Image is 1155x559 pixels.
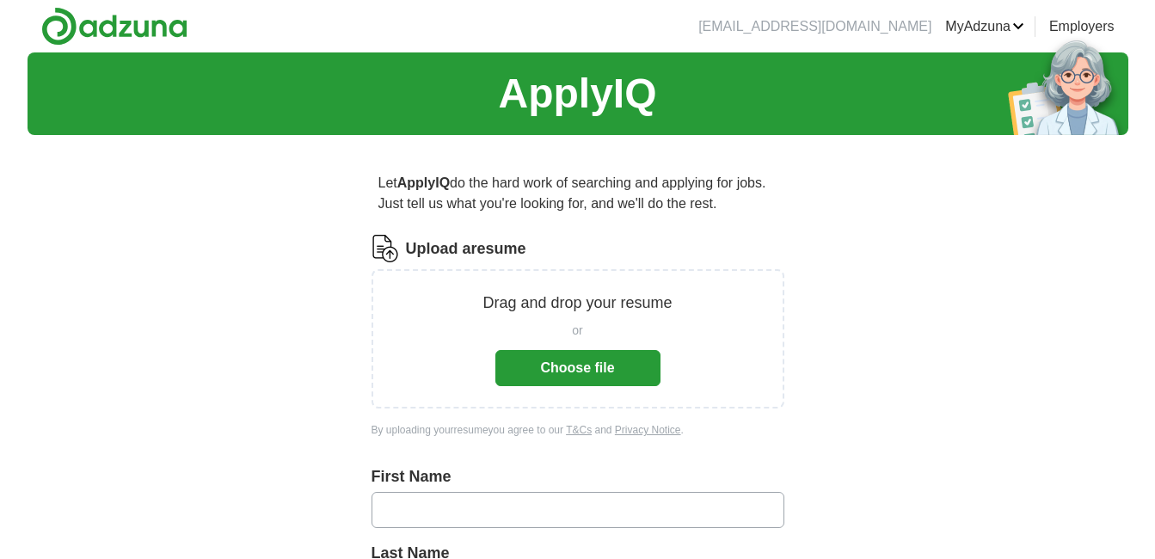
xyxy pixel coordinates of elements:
[945,16,1024,37] a: MyAdzuna
[495,350,660,386] button: Choose file
[41,7,187,46] img: Adzuna logo
[397,175,450,190] strong: ApplyIQ
[566,424,592,436] a: T&Cs
[372,465,784,488] label: First Name
[572,322,582,340] span: or
[1049,16,1115,37] a: Employers
[372,235,399,262] img: CV Icon
[482,292,672,315] p: Drag and drop your resume
[615,424,681,436] a: Privacy Notice
[372,166,784,221] p: Let do the hard work of searching and applying for jobs. Just tell us what you're looking for, an...
[698,16,931,37] li: [EMAIL_ADDRESS][DOMAIN_NAME]
[406,237,526,261] label: Upload a resume
[372,422,784,438] div: By uploading your resume you agree to our and .
[498,63,656,125] h1: ApplyIQ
